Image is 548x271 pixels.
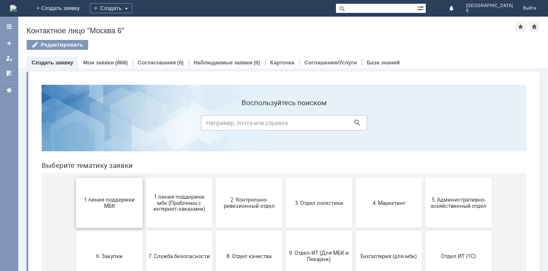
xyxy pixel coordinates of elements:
[516,22,526,32] div: Добавить в избранное
[90,3,132,13] div: Создать
[466,8,513,13] span: 6
[10,5,17,12] img: logo
[393,118,454,131] span: 5. Административно-хозяйственный отдел
[2,37,16,50] a: Создать заявку
[253,172,315,184] span: 9. Отдел-ИТ (Для МБК и Пекарни)
[114,228,175,234] span: Отдел-ИТ (Офис)
[194,59,252,66] a: Наблюдаемые заявки
[7,83,491,91] header: Выберите тематику заявки
[44,225,105,237] span: Отдел-ИТ (Битрикс24 и CRM)
[181,206,247,256] button: Финансовый отдел
[114,115,175,134] span: 1 линия поддержки мбк (Проблемы с интернет-заказами)
[115,59,128,66] div: (868)
[321,206,387,256] button: Это соглашение не активно!
[83,59,114,66] a: Мои заявки
[2,67,16,80] a: Мои согласования
[367,59,400,66] a: База знаний
[111,153,178,203] button: 7. Служба безопасности
[390,100,457,150] button: 5. Административно-хозяйственный отдел
[393,222,454,240] span: [PERSON_NAME]. Услуги ИТ для МБК (оформляет L1)
[251,100,317,150] button: 3. Отдел логистики
[114,175,175,181] span: 7. Служба безопасности
[183,118,245,131] span: 2. Контрольно-ревизионный отдел
[393,175,454,181] span: Отдел ИТ (1С)
[321,100,387,150] button: 4. Маркетинг
[41,153,108,203] button: 6. Закупки
[254,59,260,66] div: (0)
[32,59,73,66] a: Создать заявку
[417,4,426,12] span: Расширенный поиск
[41,206,108,256] button: Отдел-ИТ (Битрикс24 и CRM)
[253,121,315,128] span: 3. Отдел логистики
[166,37,332,52] input: Например, почта или справка
[2,52,16,65] a: Мои заявки
[321,153,387,203] button: Бухгалтерия (для мбк)
[183,175,245,181] span: 8. Отдел качества
[41,100,108,150] button: 1 линия поддержки МБК
[183,228,245,234] span: Финансовый отдел
[177,59,184,66] div: (0)
[323,225,385,237] span: Это соглашение не активно!
[111,206,178,256] button: Отдел-ИТ (Офис)
[27,27,516,35] div: Контактное лицо "Москва 6"
[44,175,105,181] span: 6. Закупки
[138,59,176,66] a: Согласования
[304,59,357,66] a: Соглашения/Услуги
[466,3,513,8] span: [GEOGRAPHIC_DATA]
[44,118,105,131] span: 1 линия поддержки МБК
[10,5,17,12] a: Перейти на домашнюю страницу
[323,175,385,181] span: Бухгалтерия (для мбк)
[529,22,539,32] div: Сделать домашней страницей
[270,59,294,66] a: Карточка
[253,228,315,234] span: Франчайзинг
[181,100,247,150] button: 2. Контрольно-ревизионный отдел
[251,153,317,203] button: 9. Отдел-ИТ (Для МБК и Пекарни)
[390,153,457,203] button: Отдел ИТ (1С)
[251,206,317,256] button: Франчайзинг
[181,153,247,203] button: 8. Отдел качества
[166,20,332,29] label: Воспользуйтесь поиском
[390,206,457,256] button: [PERSON_NAME]. Услуги ИТ для МБК (оформляет L1)
[323,121,385,128] span: 4. Маркетинг
[111,100,178,150] button: 1 линия поддержки мбк (Проблемы с интернет-заказами)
